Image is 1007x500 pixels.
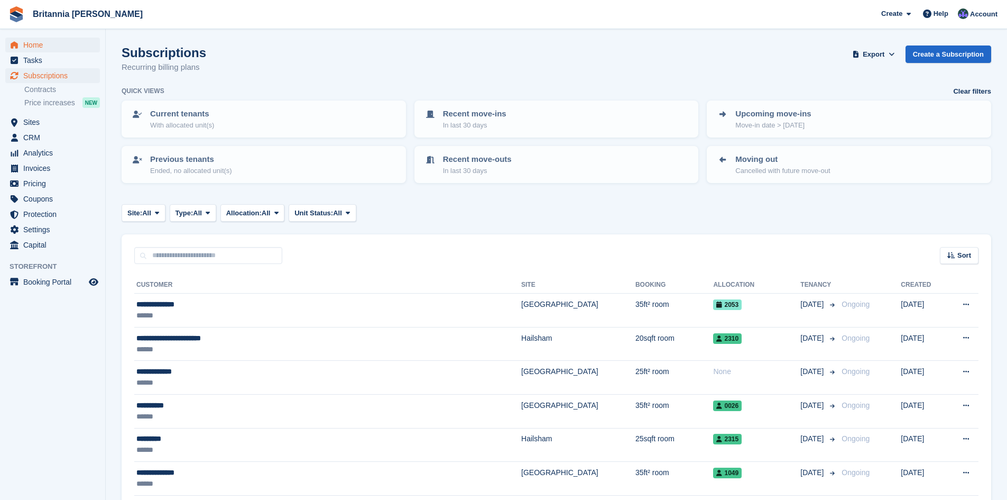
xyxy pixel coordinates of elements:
p: Current tenants [150,108,214,120]
button: Type: All [170,204,216,222]
span: Settings [23,222,87,237]
span: Sort [957,250,971,261]
img: stora-icon-8386f47178a22dfd0bd8f6a31ec36ba5ce8667c1dd55bd0f319d3a0aa187defe.svg [8,6,24,22]
span: 0026 [713,401,742,411]
span: Ongoing [842,334,870,342]
span: Invoices [23,161,87,176]
span: Site: [127,208,142,219]
a: menu [5,207,100,222]
td: [GEOGRAPHIC_DATA] [521,361,635,395]
a: Current tenants With allocated unit(s) [123,102,405,137]
span: Tasks [23,53,87,68]
a: menu [5,222,100,237]
td: [DATE] [901,428,946,462]
span: Account [970,9,997,20]
span: 2310 [713,333,742,344]
p: Upcoming move-ins [735,108,811,120]
a: menu [5,238,100,252]
button: Unit Status: All [289,204,356,222]
td: [DATE] [901,394,946,428]
a: menu [5,192,100,206]
div: None [713,366,800,377]
h6: Quick views [122,86,164,96]
p: Recent move-outs [443,153,512,166]
span: Sites [23,115,87,130]
span: CRM [23,130,87,145]
a: Price increases NEW [24,97,100,108]
a: Previous tenants Ended, no allocated unit(s) [123,147,405,182]
a: menu [5,38,100,52]
td: [DATE] [901,462,946,496]
p: In last 30 days [443,166,512,176]
td: [GEOGRAPHIC_DATA] [521,462,635,496]
a: menu [5,161,100,176]
span: 1049 [713,468,742,478]
span: [DATE] [800,366,826,377]
span: Coupons [23,192,87,206]
a: Moving out Cancelled with future move-out [708,147,990,182]
span: Help [934,8,948,19]
th: Site [521,277,635,294]
a: Recent move-outs In last 30 days [415,147,698,182]
span: Unit Status: [294,208,333,219]
a: Create a Subscription [906,46,991,63]
button: Export [851,46,897,63]
span: Ongoing [842,300,870,308]
span: Booking Portal [23,275,87,289]
a: Recent move-ins In last 30 days [415,102,698,137]
p: Previous tenants [150,153,232,166]
span: Create [881,8,902,19]
span: Home [23,38,87,52]
button: Site: All [122,204,165,222]
td: 35ft² room [635,394,714,428]
td: 25sqft room [635,428,714,462]
div: NEW [82,97,100,108]
span: All [142,208,151,219]
td: [DATE] [901,294,946,328]
span: Storefront [10,261,105,272]
th: Created [901,277,946,294]
td: 25ft² room [635,361,714,395]
p: Move-in date > [DATE] [735,120,811,131]
td: [GEOGRAPHIC_DATA] [521,294,635,328]
a: Contracts [24,85,100,95]
p: Cancelled with future move-out [735,166,830,176]
h1: Subscriptions [122,46,206,60]
span: All [193,208,202,219]
span: Ongoing [842,434,870,443]
span: 2053 [713,299,742,310]
span: Pricing [23,176,87,191]
span: Analytics [23,146,87,160]
td: 35ft² room [635,462,714,496]
p: In last 30 days [443,120,506,131]
span: 2315 [713,434,742,444]
a: menu [5,130,100,145]
a: Britannia [PERSON_NAME] [29,5,147,23]
span: [DATE] [800,433,826,444]
td: 35ft² room [635,294,714,328]
span: Allocation: [226,208,262,219]
p: Recent move-ins [443,108,506,120]
button: Allocation: All [220,204,285,222]
span: Price increases [24,98,75,108]
td: [DATE] [901,327,946,361]
a: menu [5,146,100,160]
span: Ongoing [842,401,870,410]
span: Ongoing [842,468,870,477]
a: menu [5,53,100,68]
a: Clear filters [953,86,991,97]
th: Allocation [713,277,800,294]
span: All [333,208,342,219]
span: Export [863,49,884,60]
img: Lee Cradock [958,8,968,19]
p: Moving out [735,153,830,166]
a: menu [5,275,100,289]
a: menu [5,115,100,130]
a: menu [5,68,100,83]
p: Ended, no allocated unit(s) [150,166,232,176]
a: menu [5,176,100,191]
th: Tenancy [800,277,837,294]
span: Subscriptions [23,68,87,83]
span: [DATE] [800,333,826,344]
a: Preview store [87,276,100,288]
